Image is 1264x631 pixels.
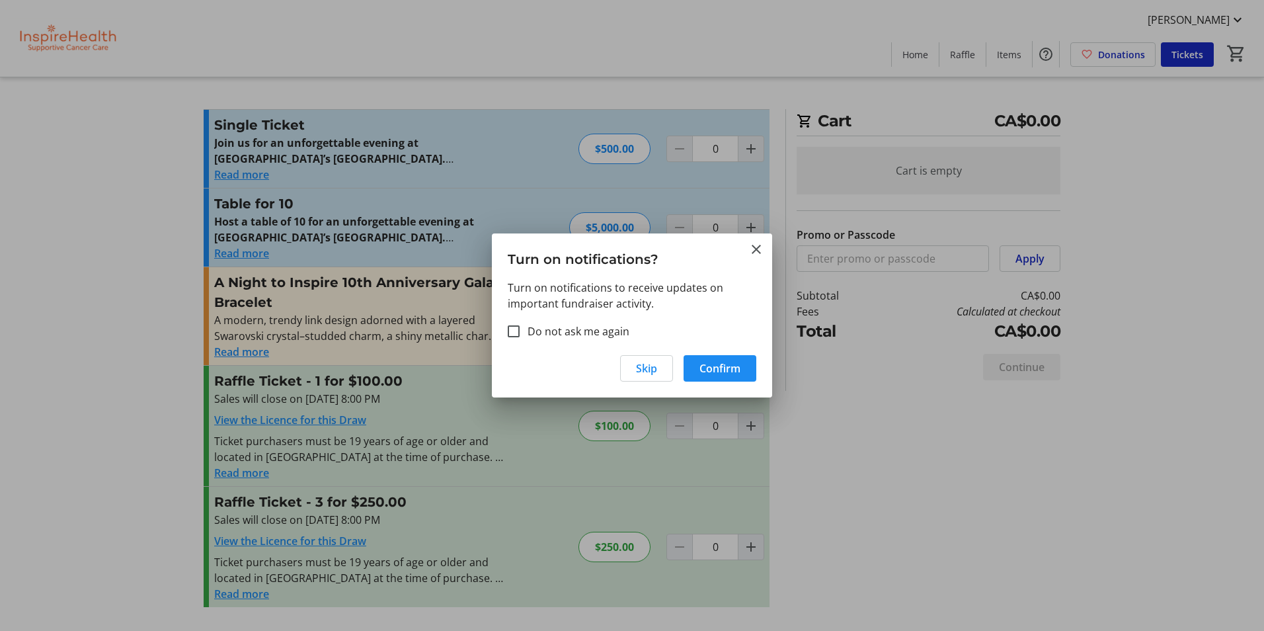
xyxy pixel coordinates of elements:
label: Do not ask me again [520,323,629,339]
span: Confirm [699,360,740,376]
button: Close [748,241,764,257]
button: Confirm [684,355,756,382]
p: Turn on notifications to receive updates on important fundraiser activity. [508,280,756,312]
h3: Turn on notifications? [492,233,772,279]
button: Skip [620,355,673,382]
span: Skip [636,360,657,376]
